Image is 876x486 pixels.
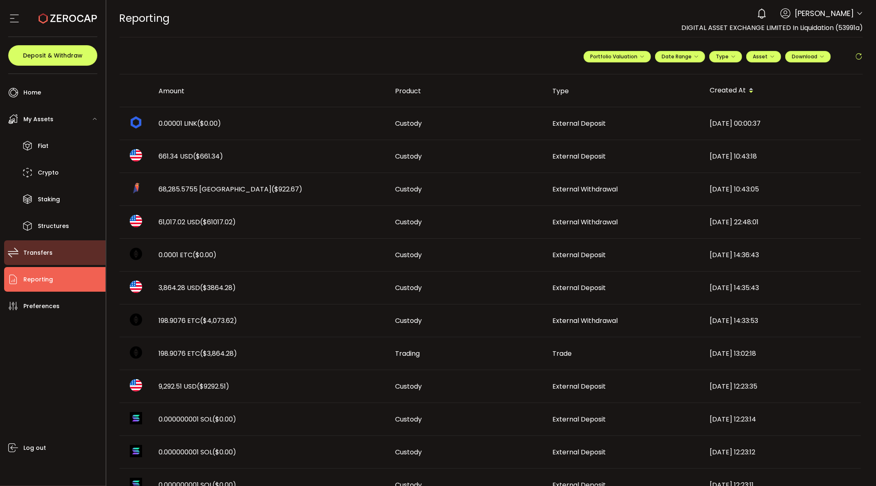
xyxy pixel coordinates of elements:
img: usd_portfolio.svg [130,215,142,227]
button: Download [785,51,831,62]
span: Custody [395,415,422,424]
span: Home [23,87,41,99]
span: 9,292.51 USD [159,382,230,391]
div: [DATE] 12:23:35 [704,382,861,391]
span: External Withdrawal [553,184,618,194]
span: ($61017.02) [200,217,236,227]
img: usd_portfolio.svg [130,149,142,161]
span: ($661.34) [193,152,223,161]
img: usd_portfolio.svg [130,379,142,392]
span: Structures [38,220,69,232]
span: ($922.67) [272,184,303,194]
span: 0.000000001 SOL [159,415,237,424]
span: Custody [395,447,422,457]
span: External Withdrawal [553,217,618,227]
img: sol_portfolio.png [130,412,142,424]
button: Date Range [655,51,705,62]
button: Deposit & Withdraw [8,45,97,66]
span: Custody [395,217,422,227]
img: etc_portfolio.png [130,313,142,326]
span: External Deposit [553,382,606,391]
span: Date Range [662,53,699,60]
button: Type [709,51,742,62]
span: [PERSON_NAME] [795,8,854,19]
span: Crypto [38,167,59,179]
span: Custody [395,250,422,260]
div: [DATE] 13:02:18 [704,349,861,358]
img: etc_portfolio.png [130,346,142,359]
span: ($0.00) [213,415,237,424]
img: link_portfolio.png [130,116,142,129]
span: ($0.00) [213,447,237,457]
div: [DATE] 12:23:12 [704,447,861,457]
span: Custody [395,382,422,391]
span: Fiat [38,140,48,152]
span: Portfolio Valuation [590,53,644,60]
span: External Deposit [553,283,606,293]
span: 198.9076 ETC [159,349,237,358]
div: [DATE] 14:33:53 [704,316,861,325]
div: [DATE] 14:36:43 [704,250,861,260]
span: 0.0001 ETC [159,250,217,260]
span: 61,017.02 USD [159,217,236,227]
img: ravencoin_portfolio.png [130,182,142,194]
div: [DATE] 12:23:14 [704,415,861,424]
span: ($4,073.62) [200,316,237,325]
span: ($0.00) [193,250,217,260]
span: My Assets [23,113,53,125]
div: Product [389,86,546,96]
img: etc_portfolio.png [130,248,142,260]
span: Deposit & Withdraw [23,53,83,58]
div: [DATE] 10:43:05 [704,184,861,194]
img: usd_portfolio.svg [130,281,142,293]
span: Type [716,53,736,60]
div: [DATE] 10:43:18 [704,152,861,161]
div: [DATE] 22:48:01 [704,217,861,227]
div: Type [546,86,704,96]
span: ($3864.28) [200,283,236,293]
div: [DATE] 14:35:43 [704,283,861,293]
span: External Withdrawal [553,316,618,325]
span: 68,285.5755 [GEOGRAPHIC_DATA] [159,184,303,194]
span: Reporting [23,274,53,286]
span: ($9292.51) [197,382,230,391]
span: Staking [38,193,60,205]
span: External Deposit [553,447,606,457]
span: Custody [395,119,422,128]
span: Transfers [23,247,53,259]
span: Custody [395,316,422,325]
img: sol_portfolio.png [130,445,142,457]
span: Asset [753,53,768,60]
span: External Deposit [553,152,606,161]
div: [DATE] 00:00:37 [704,119,861,128]
div: Amount [152,86,389,96]
span: ($0.00) [198,119,221,128]
div: Created At [704,84,861,98]
span: Custody [395,152,422,161]
span: 3,864.28 USD [159,283,236,293]
span: External Deposit [553,250,606,260]
span: Download [792,53,824,60]
span: DIGITAL ASSET EXCHANGE LIMITED In Liquidation (53991a) [681,23,863,32]
span: 661.34 USD [159,152,223,161]
span: 0.00001 LINK [159,119,221,128]
span: Trading [395,349,420,358]
button: Asset [746,51,781,62]
button: Portfolio Valuation [584,51,651,62]
span: Preferences [23,300,60,312]
iframe: Chat Widget [835,447,876,486]
span: ($3,864.28) [200,349,237,358]
span: Trade [553,349,572,358]
span: Custody [395,283,422,293]
span: Custody [395,184,422,194]
span: 198.9076 ETC [159,316,237,325]
span: 0.000000001 SOL [159,447,237,457]
span: External Deposit [553,415,606,424]
span: Log out [23,442,46,454]
span: Reporting [120,11,170,25]
span: External Deposit [553,119,606,128]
